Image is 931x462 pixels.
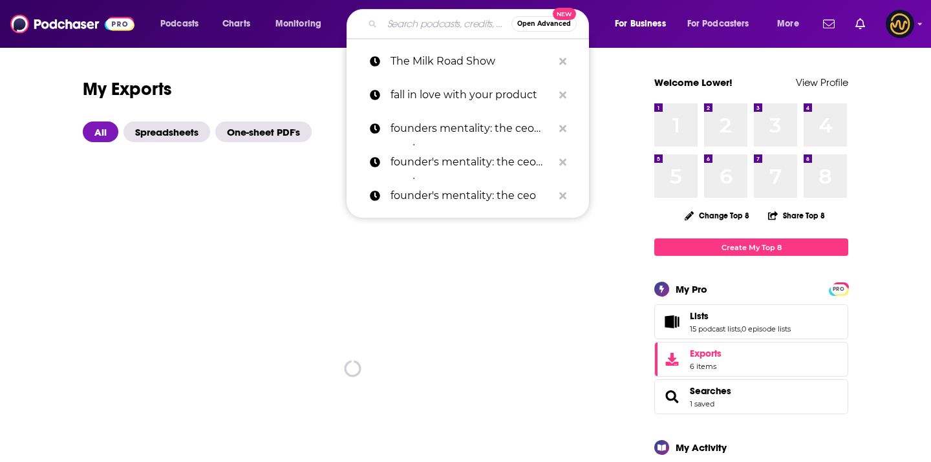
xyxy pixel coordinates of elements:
span: For Podcasters [687,15,749,33]
span: Podcasts [160,15,198,33]
a: The Milk Road Show [347,45,589,78]
button: One-sheet PDF's [215,121,317,142]
button: open menu [266,14,338,34]
a: Lists [659,313,685,331]
button: open menu [151,14,215,34]
span: Exports [690,348,722,359]
span: Monitoring [275,15,321,33]
div: Search podcasts, credits, & more... [359,9,601,39]
span: For Business [615,15,666,33]
div: My Activity [676,441,727,454]
button: open menu [606,14,682,34]
a: Show notifications dropdown [818,13,840,35]
a: Lists [690,310,791,322]
a: View Profile [796,76,848,89]
span: New [553,8,576,20]
span: Open Advanced [517,21,571,27]
span: Searches [654,379,848,414]
a: Searches [659,388,685,406]
p: founders mentality: the ceo sessions [391,112,553,145]
a: Charts [214,14,258,34]
p: The Milk Road Show [391,45,553,78]
span: Logged in as LowerStreet [886,10,914,38]
a: 15 podcast lists [690,324,740,333]
button: Show profile menu [886,10,914,38]
button: Share Top 8 [767,203,826,228]
button: All [83,121,123,142]
a: Welcome Lower! [654,76,733,89]
span: Spreadsheets [123,121,210,142]
p: fall in love with your product [391,78,553,112]
img: User Profile [886,10,914,38]
span: Lists [690,310,709,322]
button: open menu [679,14,768,34]
span: Exports [659,350,685,368]
p: founder's mentality: the ceo sessions [391,145,553,179]
div: My Pro [676,283,707,295]
a: 0 episode lists [742,324,791,333]
button: Change Top 8 [677,207,757,224]
a: Show notifications dropdown [850,13,870,35]
span: Lists [654,304,848,339]
img: Podchaser - Follow, Share and Rate Podcasts [10,12,134,36]
a: founder's mentality: the ceo [347,179,589,213]
span: 6 items [690,362,722,371]
p: founder's mentality: the ceo [391,179,553,213]
a: Create My Top 8 [654,238,848,256]
span: All [83,121,118,142]
input: Search podcasts, credits, & more... [382,14,511,34]
a: PRO [831,284,846,293]
span: One-sheet PDF's [215,121,312,142]
h1: My Exports [83,78,623,101]
button: open menu [768,14,815,34]
span: , [740,324,742,333]
button: Spreadsheets [123,121,215,142]
a: Searches [690,385,731,397]
span: Charts [222,15,250,33]
a: 1 saved [690,399,714,408]
a: Exports [654,342,848,377]
button: Open AdvancedNew [511,16,577,32]
a: founders mentality: the ceo sessions [347,112,589,145]
a: founder's mentality: the ceo sessions [347,145,589,179]
a: fall in love with your product [347,78,589,112]
span: More [777,15,799,33]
